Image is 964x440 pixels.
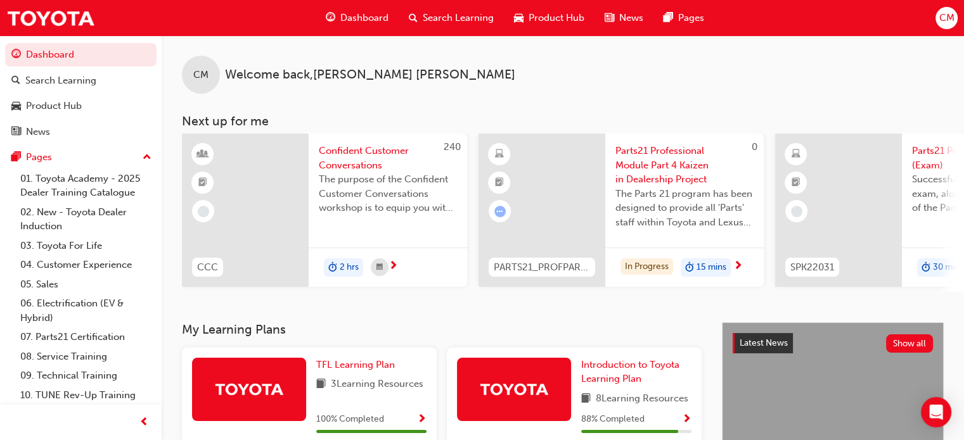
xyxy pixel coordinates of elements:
a: 07. Parts21 Certification [15,327,157,347]
div: News [26,125,50,139]
span: 2 hrs [340,260,359,275]
span: Show Progress [417,414,427,425]
span: 3 Learning Resources [331,377,423,393]
span: Latest News [740,337,788,348]
span: 240 [444,141,461,153]
span: Dashboard [340,11,389,25]
button: Show Progress [417,412,427,427]
span: search-icon [11,75,20,87]
a: 03. Toyota For Life [15,236,157,256]
span: PARTS21_PROFPART4_0923_EL [494,260,590,275]
h3: My Learning Plans [182,322,702,337]
span: learningRecordVerb_NONE-icon [198,206,209,217]
span: CM [939,11,954,25]
h3: Next up for me [162,114,964,129]
span: guage-icon [11,49,21,61]
span: Pages [678,11,704,25]
span: news-icon [11,127,21,138]
span: 88 % Completed [581,412,645,427]
span: CM [193,68,209,82]
span: search-icon [409,10,418,26]
span: calendar-icon [376,260,383,275]
a: 09. Technical Training [15,366,157,386]
span: Confident Customer Conversations [319,144,457,172]
span: SPK22031 [790,260,834,275]
span: booktick-icon [792,175,800,191]
a: 05. Sales [15,275,157,294]
div: Product Hub [26,99,82,113]
span: TFL Learning Plan [316,359,395,370]
a: 02. New - Toyota Dealer Induction [15,203,157,236]
span: Welcome back , [PERSON_NAME] [PERSON_NAME] [225,68,515,82]
span: booktick-icon [198,175,207,191]
button: Pages [5,146,157,169]
button: Show Progress [682,412,691,427]
div: In Progress [620,258,673,275]
span: up-icon [143,149,151,166]
span: book-icon [581,391,591,407]
img: Trak [214,378,284,400]
img: Trak [479,378,549,400]
span: learningRecordVerb_NONE-icon [791,206,802,217]
a: Search Learning [5,69,157,92]
img: Trak [6,4,95,32]
a: 08. Service Training [15,347,157,367]
span: booktick-icon [495,175,504,191]
span: book-icon [316,377,326,393]
a: search-iconSearch Learning [399,5,504,31]
span: pages-icon [664,10,673,26]
div: Open Intercom Messenger [921,397,951,427]
a: Dashboard [5,43,157,66]
button: DashboardSearch LearningProduct HubNews [5,41,157,146]
a: 10. TUNE Rev-Up Training [15,386,157,405]
span: learningRecordVerb_ATTEMPT-icon [494,206,506,217]
a: 01. Toyota Academy - 2025 Dealer Training Catalogue [15,169,157,203]
span: car-icon [11,101,21,112]
a: 04. Customer Experience [15,255,157,275]
button: Show all [886,334,934,353]
a: TFL Learning Plan [316,358,400,372]
span: Parts21 Professional Module Part 4 Kaizen in Dealership Project [615,144,754,187]
span: 15 mins [697,260,726,275]
a: 0PARTS21_PROFPART4_0923_ELParts21 Professional Module Part 4 Kaizen in Dealership ProjectThe Part... [479,134,764,287]
span: duration-icon [922,260,930,276]
span: News [619,11,643,25]
a: Introduction to Toyota Learning Plan [581,358,691,386]
a: car-iconProduct Hub [504,5,594,31]
span: The purpose of the Confident Customer Conversations workshop is to equip you with tools to commun... [319,172,457,215]
span: CCC [197,260,218,275]
span: Product Hub [529,11,584,25]
span: car-icon [514,10,524,26]
a: guage-iconDashboard [316,5,399,31]
a: Product Hub [5,94,157,118]
a: pages-iconPages [653,5,714,31]
span: duration-icon [328,260,337,276]
span: learningResourceType_ELEARNING-icon [792,146,800,163]
span: learningResourceType_INSTRUCTOR_LED-icon [198,146,207,163]
span: pages-icon [11,152,21,163]
span: 30 mins [933,260,963,275]
span: The Parts 21 program has been designed to provide all 'Parts' staff within Toyota and Lexus Deale... [615,187,754,230]
a: 240CCCConfident Customer ConversationsThe purpose of the Confident Customer Conversations worksho... [182,134,467,287]
span: guage-icon [326,10,335,26]
span: 0 [752,141,757,153]
span: 8 Learning Resources [596,391,688,407]
button: CM [935,7,958,29]
span: next-icon [733,261,743,272]
span: prev-icon [139,415,149,431]
a: Latest NewsShow all [733,333,933,353]
a: 06. Electrification (EV & Hybrid) [15,294,157,327]
span: Show Progress [682,414,691,425]
span: news-icon [605,10,614,26]
span: Introduction to Toyota Learning Plan [581,359,679,385]
a: News [5,120,157,144]
a: news-iconNews [594,5,653,31]
span: next-icon [389,261,398,272]
div: Search Learning [25,73,96,88]
span: duration-icon [685,260,694,276]
span: learningResourceType_ELEARNING-icon [495,146,504,163]
div: Pages [26,150,52,165]
span: 100 % Completed [316,412,384,427]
